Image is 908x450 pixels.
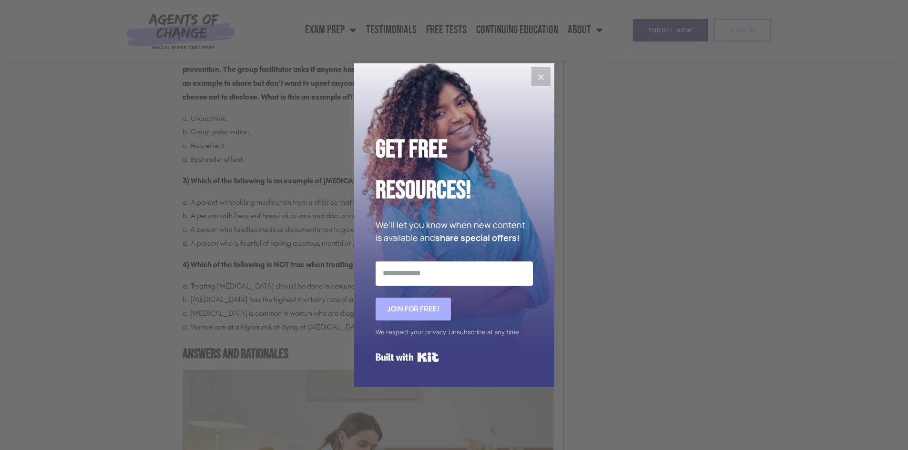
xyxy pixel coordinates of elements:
[435,232,520,243] strong: share special offers!
[376,298,451,320] button: Join for FREE!
[376,219,533,244] p: We'll let you know when new content is available and
[376,349,439,366] a: Built with Kit
[376,261,533,285] input: Email Address
[531,67,551,86] button: Close
[376,325,533,339] div: We respect your privacy. Unsubscribe at any time.
[376,129,533,211] h2: Get Free Resources!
